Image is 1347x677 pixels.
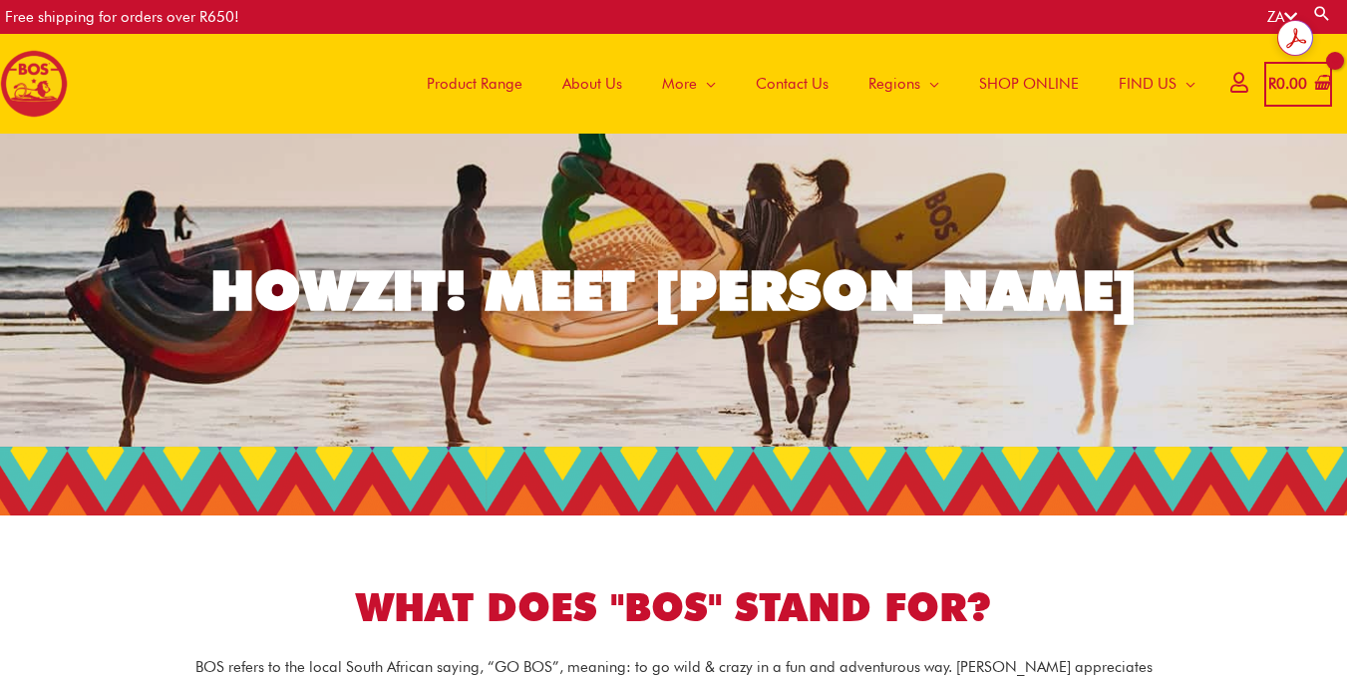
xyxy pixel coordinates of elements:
span: Product Range [427,54,522,114]
a: ZA [1267,8,1297,26]
a: SHOP ONLINE [959,34,1099,134]
span: Regions [868,54,920,114]
span: About Us [562,54,622,114]
span: More [662,54,697,114]
div: HOWZIT! MEET [PERSON_NAME] [210,263,1138,318]
a: About Us [542,34,642,134]
a: Product Range [407,34,542,134]
a: View Shopping Cart, empty [1264,62,1332,107]
bdi: 0.00 [1268,75,1307,93]
span: SHOP ONLINE [979,54,1079,114]
span: Contact Us [756,54,829,114]
a: Contact Us [736,34,848,134]
span: R [1268,75,1276,93]
span: FIND US [1119,54,1177,114]
nav: Site Navigation [392,34,1215,134]
a: More [642,34,736,134]
a: Search button [1312,4,1332,23]
a: Regions [848,34,959,134]
h1: WHAT DOES "BOS" STAND FOR? [116,580,1232,635]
